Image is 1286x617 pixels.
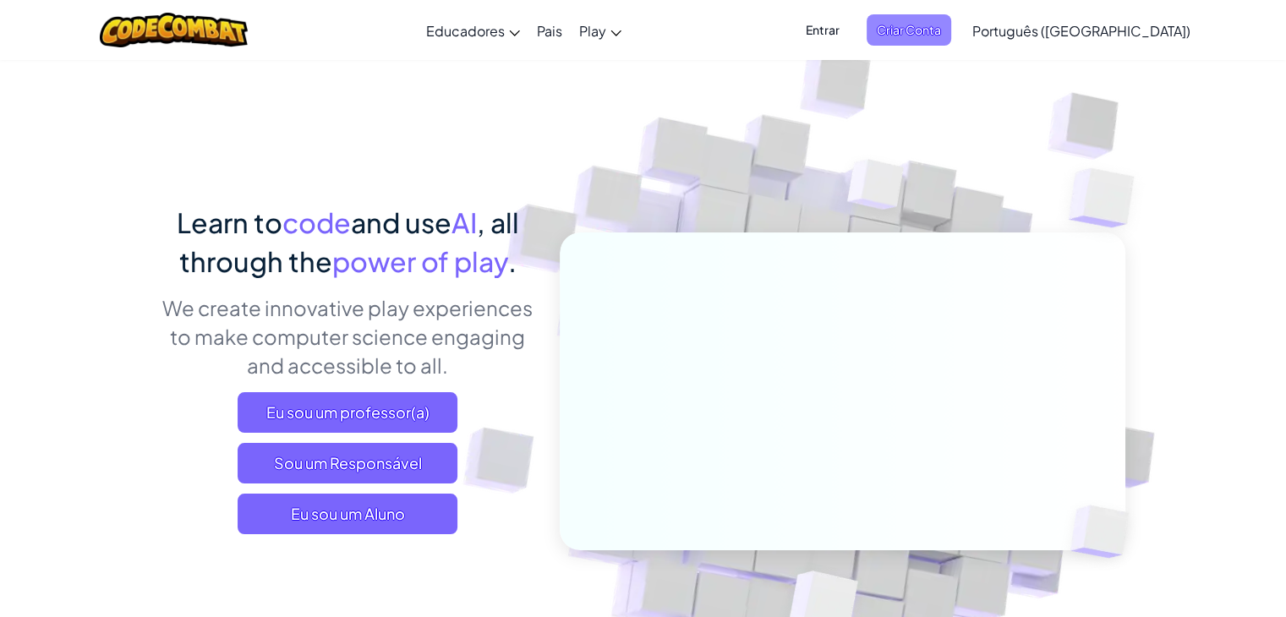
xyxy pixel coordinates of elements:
[579,22,606,40] span: Play
[332,244,508,278] span: power of play
[238,494,457,534] button: Eu sou um Aluno
[177,205,282,239] span: Learn to
[571,8,630,53] a: Play
[972,22,1190,40] span: Português ([GEOGRAPHIC_DATA])
[238,443,457,483] a: Sou um Responsável
[418,8,528,53] a: Educadores
[451,205,477,239] span: AI
[964,8,1199,53] a: Português ([GEOGRAPHIC_DATA])
[351,205,451,239] span: and use
[426,22,505,40] span: Educadores
[1035,127,1181,270] img: Overlap cubes
[815,126,937,252] img: Overlap cubes
[867,14,951,46] button: Criar Conta
[528,8,571,53] a: Pais
[508,244,517,278] span: .
[1042,470,1168,593] img: Overlap cubes
[100,13,248,47] img: CodeCombat logo
[161,293,534,379] p: We create innovative play experiences to make computer science engaging and accessible to all.
[238,392,457,433] a: Eu sou um professor(a)
[796,14,850,46] button: Entrar
[282,205,351,239] span: code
